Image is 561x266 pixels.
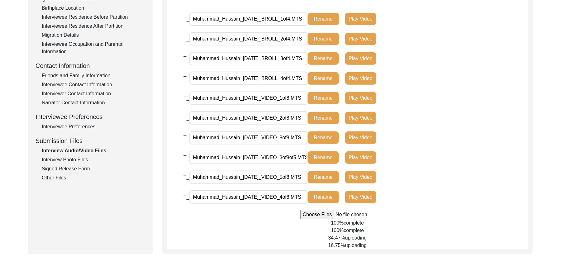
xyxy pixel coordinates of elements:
span: T_ [183,174,189,180]
span: T_ [183,135,189,140]
span: T_ [183,194,189,200]
div: Interviewee Occupation and Parental Information [42,40,145,55]
button: Play Video [345,52,376,65]
span: 34.47% [328,235,345,240]
span: uploading [345,235,367,240]
button: Play Video [345,131,376,144]
span: T_ [183,115,189,121]
div: Interviewee Contact Information [42,81,145,88]
span: T_ [183,36,189,41]
div: Friends and Family Information [42,72,145,79]
button: Play Video [345,92,376,104]
button: Play Video [345,171,376,183]
div: Interviewee Preferences [36,112,145,121]
button: Rename [308,131,339,144]
span: complete [344,228,364,233]
div: Narrator Contact Information [42,99,145,107]
button: Rename [308,92,339,104]
button: Rename [308,191,339,203]
div: Interviewer Contact Information [42,90,145,97]
button: Play Video [345,72,376,85]
button: Rename [308,33,339,45]
div: Interviewee Residence After Partition [42,22,145,30]
div: Interviewee Residence Before Partition [42,13,145,21]
span: 16.75% [328,243,345,248]
button: Play Video [345,191,376,203]
div: Contact Information [36,61,145,70]
button: Rename [308,52,339,65]
span: T_ [183,76,189,81]
span: T_ [183,16,189,21]
div: Birthplace Location [42,4,145,12]
button: Rename [308,112,339,124]
button: Play Video [345,151,376,164]
div: Interview Audio/Video Files [42,147,145,154]
span: 100% [331,220,344,226]
div: Interview Photo Files [42,156,145,164]
button: Play Video [345,13,376,25]
button: Rename [308,171,339,183]
div: Other Files [42,174,145,182]
button: Play Video [345,112,376,124]
span: T_ [183,95,189,101]
button: Play Video [345,33,376,45]
button: Rename [308,151,339,164]
button: Rename [308,72,339,85]
div: Submission Files [36,136,145,145]
div: Migration Details [42,31,145,39]
span: T_ [183,155,189,160]
span: uploading [345,243,367,248]
div: Interviewee Preferences [42,123,145,131]
span: T_ [183,56,189,61]
span: complete [344,220,364,226]
div: Signed Release Form [42,165,145,173]
button: Rename [308,13,339,25]
span: 100% [331,228,344,233]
